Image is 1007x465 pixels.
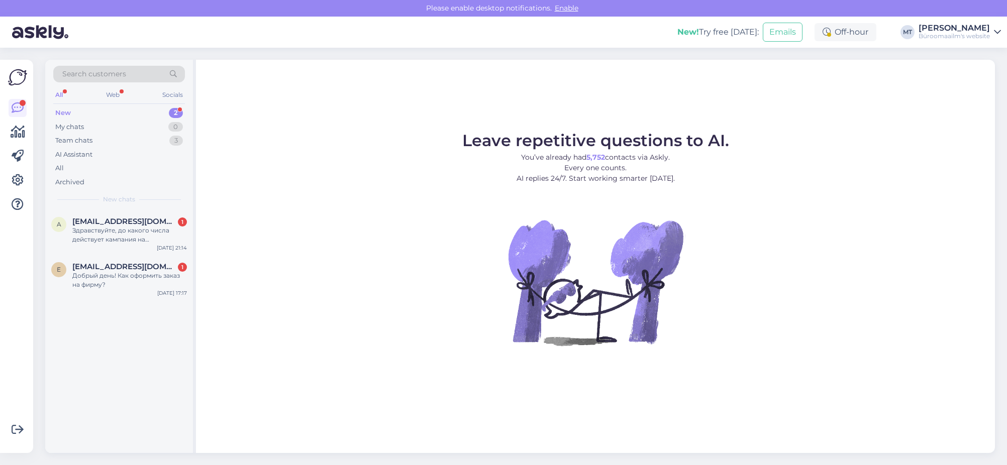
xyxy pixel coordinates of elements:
[169,108,183,118] div: 2
[919,24,1001,40] a: [PERSON_NAME]Büroomaailm's website
[552,4,581,13] span: Enable
[62,69,126,79] span: Search customers
[72,217,177,226] span: alyoshkina81@gmail.com
[72,226,187,244] div: Здравствуйте, до какого числа действует кампания на регулируемые столы Sun-flex?
[103,195,135,204] span: New chats
[55,150,92,160] div: AI Assistant
[104,88,122,101] div: Web
[900,25,915,39] div: MT
[462,131,729,150] span: Leave repetitive questions to AI.
[72,271,187,289] div: Добрый день! Как оформить заказ на фирму?
[677,27,699,37] b: New!
[157,244,187,252] div: [DATE] 21:14
[160,88,185,101] div: Socials
[55,122,84,132] div: My chats
[178,263,187,272] div: 1
[55,136,92,146] div: Team chats
[55,177,84,187] div: Archived
[586,153,605,162] b: 5,752
[505,192,686,373] img: No Chat active
[677,26,759,38] div: Try free [DATE]:
[168,122,183,132] div: 0
[919,24,990,32] div: [PERSON_NAME]
[53,88,65,101] div: All
[815,23,876,41] div: Off-hour
[462,152,729,184] p: You’ve already had contacts via Askly. Every one counts. AI replies 24/7. Start working smarter [...
[55,108,71,118] div: New
[169,136,183,146] div: 3
[57,220,61,228] span: a
[178,217,187,226] div: 1
[763,23,802,42] button: Emails
[55,163,64,173] div: All
[8,68,27,87] img: Askly Logo
[72,262,177,271] span: ek@epc.autos
[157,289,187,297] div: [DATE] 17:17
[919,32,990,40] div: Büroomaailm's website
[57,266,61,273] span: e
